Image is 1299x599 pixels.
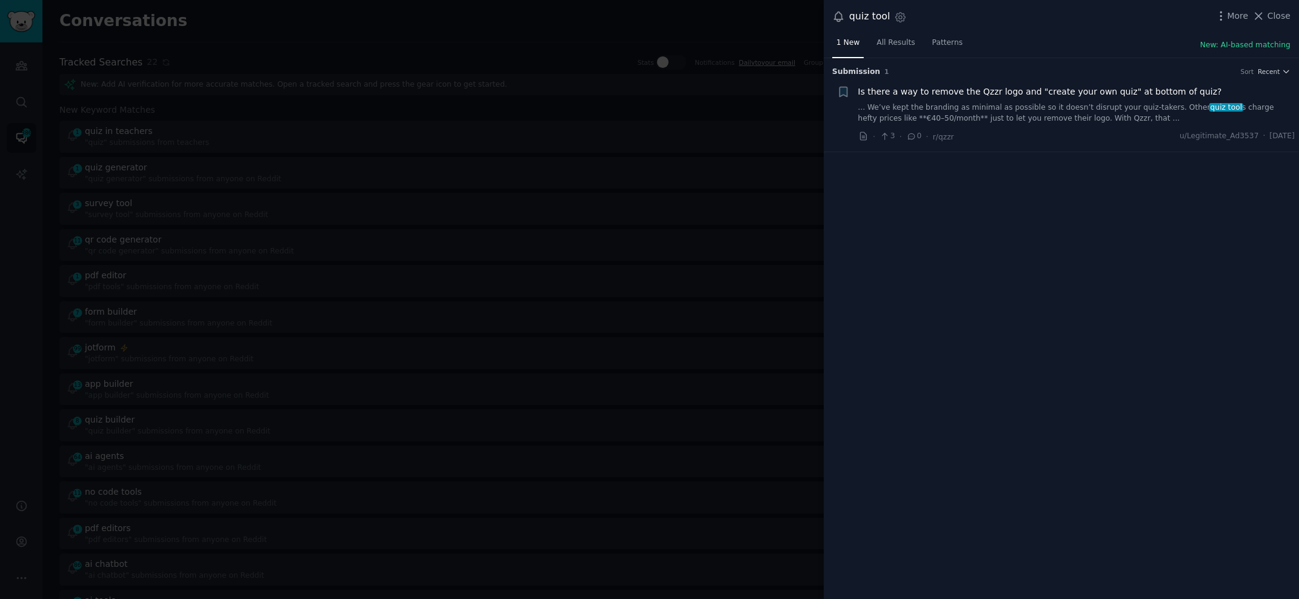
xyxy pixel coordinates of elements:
span: 1 [884,68,889,75]
span: quiz tool [1209,103,1243,112]
button: New: AI-based matching [1200,40,1291,51]
span: 3 [880,131,895,142]
div: Sort [1241,67,1254,76]
button: Recent [1258,67,1291,76]
span: r/qzzr [933,133,954,141]
a: ... We’ve kept the branding as minimal as possible so it doesn’t disrupt your quiz-takers. Otherq... [858,102,1295,124]
span: 0 [906,131,921,142]
div: quiz tool [849,9,890,24]
button: Close [1252,10,1291,22]
span: Patterns [932,38,963,49]
span: · [1263,131,1266,142]
a: 1 New [832,33,864,58]
span: · [873,130,875,143]
span: · [926,130,929,143]
a: Patterns [928,33,967,58]
span: More [1227,10,1249,22]
a: Is there a way to remove the Qzzr logo and "create your own quiz" at bottom of quiz? [858,85,1222,98]
span: 1 New [837,38,860,49]
span: Close [1267,10,1291,22]
button: More [1215,10,1249,22]
span: Submission [832,67,880,78]
span: Recent [1258,67,1280,76]
span: · [900,130,902,143]
span: u/Legitimate_Ad3537 [1180,131,1258,142]
span: All Results [877,38,915,49]
span: [DATE] [1270,131,1295,142]
a: All Results [872,33,919,58]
